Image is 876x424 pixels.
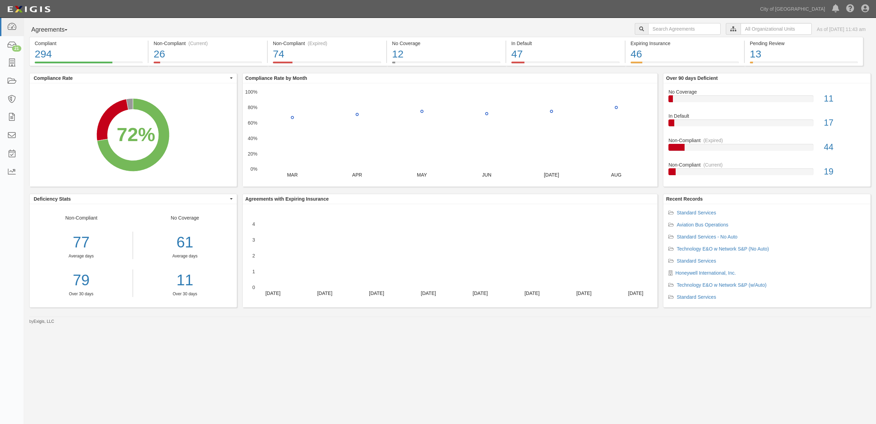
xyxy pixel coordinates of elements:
text: [DATE] [544,172,559,178]
div: Over 30 days [138,291,231,297]
a: Non-Compliant(Expired)74 [268,62,386,67]
a: No Coverage11 [668,88,865,113]
a: Aviation Bus Operations [677,222,728,227]
text: 1 [252,269,255,274]
text: MAR [287,172,298,178]
div: Average days [30,253,133,259]
a: Non-Compliant(Expired)44 [668,137,865,161]
div: 294 [35,47,143,62]
div: 44 [819,141,871,153]
text: APR [352,172,362,178]
a: Non-Compliant(Current)26 [148,62,267,67]
text: [DATE] [421,290,436,296]
div: 11 [819,93,871,105]
div: Non-Compliant [663,161,871,168]
a: Exigis, LLC [34,319,54,324]
div: Average days [138,253,231,259]
a: Technology E&O w Network S&P (w/Auto) [677,282,766,288]
text: 4 [252,221,255,227]
svg: A chart. [243,204,657,307]
div: Non-Compliant [30,214,133,297]
div: 61 [138,232,231,253]
a: In Default17 [668,113,865,137]
a: Standard Services [677,294,716,300]
div: (Expired) [308,40,327,47]
svg: A chart. [30,83,236,187]
text: 2 [252,253,255,258]
a: Standard Services [677,210,716,215]
b: Agreements with Expiring Insurance [245,196,329,202]
button: Compliance Rate [30,73,237,83]
text: [DATE] [576,290,591,296]
div: 13 [750,47,858,62]
div: No Coverage [663,88,871,95]
text: [DATE] [628,290,643,296]
span: Compliance Rate [34,75,228,82]
text: 100% [245,89,257,95]
div: 17 [819,117,871,129]
div: 72% [117,121,155,148]
div: 19 [819,166,871,178]
text: 0 [252,285,255,290]
a: Compliant294 [29,62,148,67]
div: (Current) [703,161,723,168]
a: Pending Review13 [745,62,863,67]
b: Recent Records [666,196,703,202]
button: Deficiency Stats [30,194,237,204]
b: Over 90 days Deficient [666,75,718,81]
a: No Coverage12 [387,62,506,67]
text: [DATE] [473,290,488,296]
text: 80% [248,105,257,110]
div: In Default [511,40,620,47]
text: MAY [417,172,427,178]
b: Compliance Rate by Month [245,75,307,81]
div: 77 [30,232,133,253]
a: 11 [138,269,231,291]
text: JUN [482,172,491,178]
a: Standard Services [677,258,716,264]
a: Technology E&O w Network S&P (No Auto) [677,246,769,252]
span: Deficiency Stats [34,195,228,202]
div: No Coverage [392,40,500,47]
img: logo-5460c22ac91f19d4615b14bd174203de0afe785f0fc80cf4dbbc73dc1793850b.png [5,3,53,15]
text: [DATE] [317,290,332,296]
text: 3 [252,237,255,243]
div: Non-Compliant [663,137,871,144]
text: 40% [248,136,257,141]
small: by [29,319,54,325]
div: 26 [154,47,262,62]
a: Expiring Insurance46 [625,62,744,67]
div: Pending Review [750,40,858,47]
text: AUG [611,172,621,178]
text: 0% [251,166,257,172]
svg: A chart. [243,83,657,187]
div: 12 [392,47,500,62]
text: [DATE] [524,290,540,296]
text: 20% [248,151,257,156]
text: [DATE] [369,290,384,296]
a: Non-Compliant(Current)19 [668,161,865,181]
div: 21 [12,45,21,52]
div: No Coverage [133,214,236,297]
input: Search Agreements [648,23,721,35]
div: (Expired) [703,137,723,144]
button: Agreements [29,23,81,37]
i: Help Center - Complianz [846,5,854,13]
div: Non-Compliant (Current) [154,40,262,47]
input: All Organizational Units [741,23,812,35]
div: (Current) [188,40,208,47]
div: Compliant [35,40,143,47]
div: In Default [663,113,871,119]
a: Honeywell International, Inc. [675,270,736,276]
text: 60% [248,120,257,126]
text: [DATE] [265,290,280,296]
a: Standard Services - No Auto [677,234,738,240]
div: Expiring Insurance [631,40,739,47]
a: 79 [30,269,133,291]
div: Over 30 days [30,291,133,297]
